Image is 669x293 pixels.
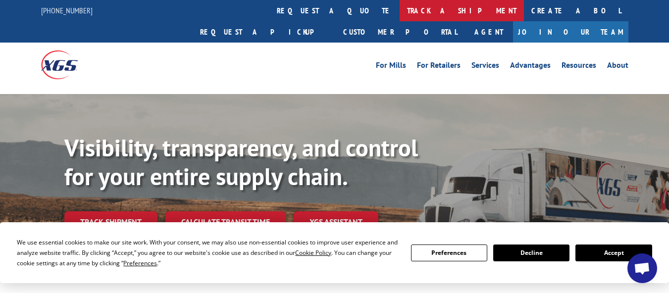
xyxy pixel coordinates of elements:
a: XGS ASSISTANT [294,211,378,233]
a: For Retailers [417,61,461,72]
button: Accept [575,244,652,261]
a: Customer Portal [336,21,464,43]
div: Open chat [627,253,657,283]
a: Request a pickup [193,21,336,43]
a: Agent [464,21,513,43]
a: Resources [562,61,596,72]
span: Cookie Policy [295,248,331,257]
a: Track shipment [64,211,157,232]
a: Advantages [510,61,551,72]
button: Preferences [411,244,487,261]
a: Calculate transit time [165,211,286,233]
a: About [607,61,628,72]
a: Services [471,61,499,72]
span: Preferences [123,259,157,267]
a: Join Our Team [513,21,628,43]
button: Decline [493,244,569,261]
div: We use essential cookies to make our site work. With your consent, we may also use non-essential ... [17,237,399,268]
a: [PHONE_NUMBER] [41,5,93,15]
b: Visibility, transparency, and control for your entire supply chain. [64,132,418,192]
a: For Mills [376,61,406,72]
